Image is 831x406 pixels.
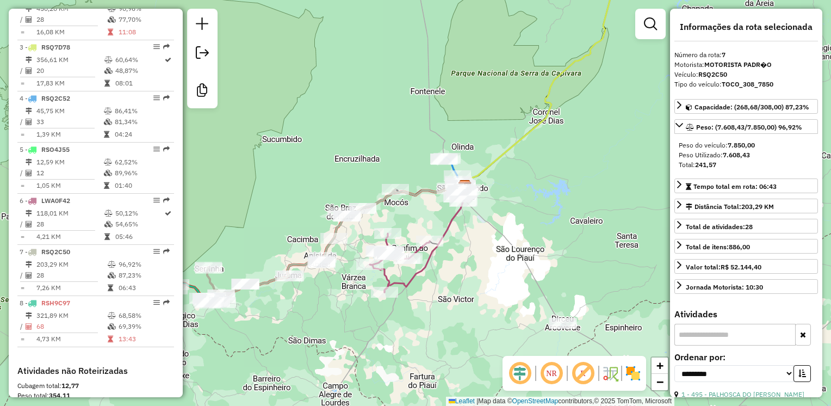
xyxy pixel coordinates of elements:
[20,27,25,38] td: =
[679,141,755,149] span: Peso do veículo:
[679,150,814,160] div: Peso Utilizado:
[652,374,668,390] a: Zoom out
[104,57,113,63] i: % de utilização do peso
[104,182,109,189] i: Tempo total em rota
[108,336,113,342] i: Tempo total em rota
[538,360,565,386] span: Ocultar NR
[114,180,169,191] td: 01:40
[458,180,472,194] img: ASANORTE - SAO RAIMUNDO
[165,57,171,63] i: Rota otimizada
[550,318,577,329] div: Atividade não roteirizada - LAVA JATO AVENIDA
[20,334,25,345] td: =
[26,5,32,12] i: Distância Total
[26,57,32,63] i: Distância Total
[20,116,25,127] td: /
[191,79,213,104] a: Criar modelo
[20,299,70,307] span: 8 -
[153,197,160,204] em: Opções
[686,242,750,252] div: Total de itens:
[656,359,663,372] span: +
[163,146,170,152] em: Rota exportada
[26,108,32,114] i: Distância Total
[17,381,174,391] div: Cubagem total:
[36,219,104,230] td: 28
[104,67,113,74] i: % de utilização da cubagem
[696,123,802,131] span: Peso: (7.608,43/7.850,00) 96,92%
[722,80,773,88] strong: TOCO_308_7850
[118,14,170,25] td: 77,70%
[115,54,164,65] td: 60,64%
[118,310,170,321] td: 68,58%
[108,323,116,330] i: % de utilização da cubagem
[41,94,70,102] span: RSQ2C52
[36,157,103,168] td: 12,59 KM
[36,78,104,89] td: 17,83 KM
[20,14,25,25] td: /
[153,95,160,101] em: Opções
[104,159,112,165] i: % de utilização do peso
[36,106,103,116] td: 45,75 KM
[729,243,750,251] strong: 886,00
[674,239,818,254] a: Total de itens:886,00
[26,170,32,176] i: Total de Atividades
[693,182,777,190] span: Tempo total em rota: 06:43
[191,13,213,38] a: Nova sessão e pesquisa
[114,129,169,140] td: 04:24
[163,248,170,255] em: Rota exportada
[674,119,818,134] a: Peso: (7.608,43/7.850,00) 96,92%
[36,321,107,332] td: 68
[656,375,663,389] span: −
[61,382,79,390] strong: 12,77
[104,80,110,87] i: Tempo total em rota
[640,13,661,35] a: Exibir filtros
[674,199,818,213] a: Distância Total:203,29 KM
[41,248,70,256] span: RSQ2C50
[26,323,32,330] i: Total de Atividades
[721,263,761,271] strong: R$ 52.144,40
[601,365,619,382] img: Fluxo de ruas
[49,391,70,399] strong: 354,11
[36,27,107,38] td: 16,08 KM
[104,221,113,227] i: % de utilização da cubagem
[36,282,107,293] td: 7,26 KM
[704,60,772,69] strong: MOTORISTA PADR�O
[36,180,103,191] td: 1,05 KM
[674,22,818,32] h4: Informações da rota selecionada
[41,196,70,205] span: LWA0F42
[674,279,818,294] a: Jornada Motorista: 10:30
[570,360,596,386] span: Exibir rótulo
[20,168,25,179] td: /
[17,366,174,376] h4: Atividades não Roteirizadas
[26,312,32,319] i: Distância Total
[36,208,104,219] td: 118,01 KM
[114,106,169,116] td: 86,41%
[476,397,478,405] span: |
[36,129,103,140] td: 1,39 KM
[745,223,753,231] strong: 28
[20,270,25,281] td: /
[17,391,174,401] div: Peso total:
[20,321,25,332] td: /
[20,180,25,191] td: =
[41,43,70,51] span: RSQ7D78
[36,54,104,65] td: 356,61 KM
[674,50,818,60] div: Número da rota:
[686,223,753,231] span: Total de atividades:
[507,360,533,386] span: Ocultar deslocamento
[104,170,112,176] i: % de utilização da cubagem
[20,43,70,51] span: 3 -
[118,27,170,38] td: 11:08
[26,67,32,74] i: Total de Atividades
[674,70,818,79] div: Veículo:
[674,309,818,319] h4: Atividades
[36,3,107,14] td: 450,20 KM
[723,151,750,159] strong: 7.608,43
[36,65,104,76] td: 20
[36,168,103,179] td: 12
[153,248,160,255] em: Opções
[104,131,109,138] i: Tempo total em rota
[163,95,170,101] em: Rota exportada
[681,390,804,398] a: 1 - 495 - PALHOSCA DO [PERSON_NAME]
[728,141,755,149] strong: 7.850,00
[104,119,112,125] i: % de utilização da cubagem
